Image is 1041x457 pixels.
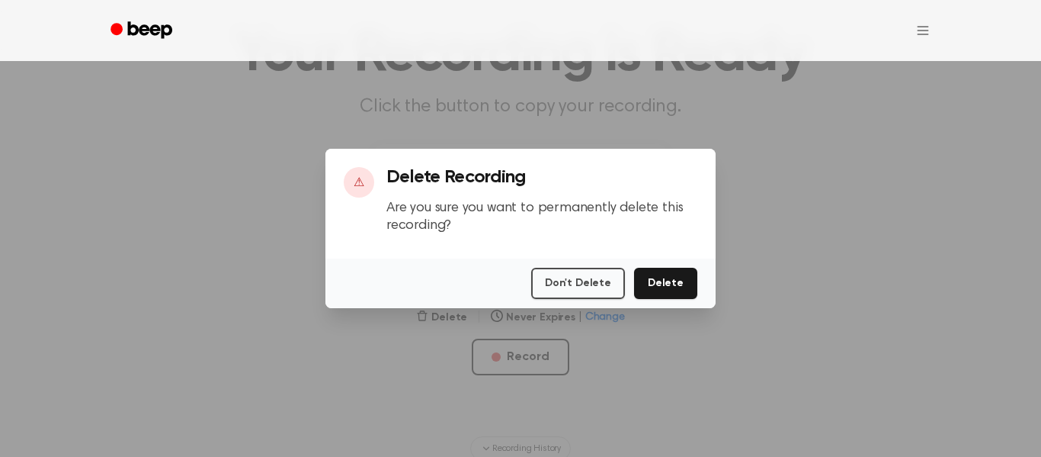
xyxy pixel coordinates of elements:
[905,12,941,49] button: Open menu
[344,167,374,198] div: ⚠
[100,16,186,46] a: Beep
[634,268,697,299] button: Delete
[531,268,625,299] button: Don't Delete
[386,167,697,188] h3: Delete Recording
[386,200,697,234] p: Are you sure you want to permanently delete this recording?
